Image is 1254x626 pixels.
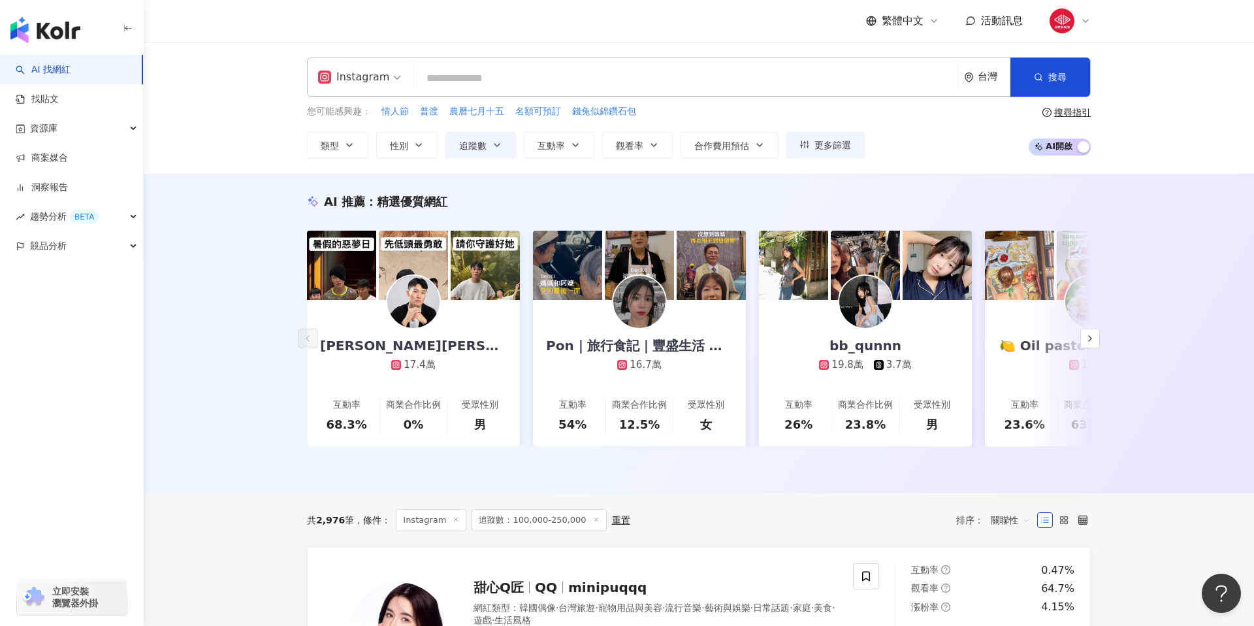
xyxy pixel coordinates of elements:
span: 家庭 [793,602,811,613]
span: · [790,602,792,613]
div: 26% [784,416,812,433]
span: 寵物用品與美容 [598,602,662,613]
div: 台灣 [978,71,1010,82]
button: 普渡 [419,105,439,119]
span: question-circle [941,584,950,593]
span: 錢兔似錦鑽石包 [572,105,636,118]
span: 追蹤數 [459,140,487,151]
span: · [750,602,753,613]
span: 您可能感興趣： [307,105,371,118]
button: 農曆七月十五 [449,105,505,119]
div: 19.8萬 [831,358,863,372]
span: 日常話題 [753,602,790,613]
button: 觀看率 [602,132,673,158]
span: rise [16,212,25,222]
span: 名額可預訂 [515,105,561,118]
span: 美食 [814,602,832,613]
div: 男 [474,416,486,433]
button: 情人節 [381,105,410,119]
span: environment [964,73,974,82]
div: 共 筆 [307,515,354,525]
span: 藝術與娛樂 [705,602,750,613]
button: 追蹤數 [445,132,516,158]
span: QQ [535,580,557,595]
div: 63.6% [1071,416,1112,433]
div: 12.5% [619,416,660,433]
span: 關聯性 [991,510,1030,531]
div: [PERSON_NAME][PERSON_NAME] [307,337,520,355]
a: bb_qunnn19.8萬3.7萬互動率26%商業合作比例23.8%受眾性別男 [759,300,972,446]
div: 3.7萬 [886,358,912,372]
button: 合作費用預估 [681,132,779,158]
button: 更多篩選 [786,132,865,158]
div: 搜尋指引 [1054,107,1091,118]
div: 男 [926,416,938,433]
div: BETA [69,210,99,223]
div: 受眾性別 [462,399,498,412]
button: 類型 [307,132,368,158]
img: KOL Avatar [387,276,440,328]
div: 受眾性別 [914,399,950,412]
span: · [556,602,558,613]
img: chrome extension [21,587,46,608]
img: post-image [985,231,1054,300]
span: · [492,615,494,625]
img: post-image [1057,231,1126,300]
img: post-image [605,231,674,300]
div: 女 [700,416,712,433]
span: 立即安裝 瀏覽器外掛 [52,585,98,609]
img: post-image [451,231,520,300]
span: · [832,602,835,613]
div: 54% [558,416,587,433]
img: post-image [307,231,376,300]
img: KOL Avatar [613,276,666,328]
img: post-image [677,231,746,300]
span: 漲粉率 [911,602,939,612]
img: KOL Avatar [839,276,892,328]
div: 受眾性別 [688,399,724,412]
div: 0.47% [1041,563,1074,578]
span: 情人節 [381,105,409,118]
a: Pon｜旅行食記｜豐盛生活 ｜穿搭分享16.7萬互動率54%商業合作比例12.5%受眾性別女 [533,300,746,446]
a: chrome extension立即安裝 瀏覽器外掛 [17,580,127,615]
span: 搜尋 [1048,72,1067,82]
a: 商案媒合 [16,152,68,165]
span: 生活風格 [494,615,531,625]
div: 互動率 [1011,399,1038,412]
div: 商業合作比例 [612,399,667,412]
div: 0% [404,416,424,433]
button: 錢兔似錦鑽石包 [571,105,637,119]
span: 2,976 [316,515,345,525]
span: 觀看率 [911,583,939,593]
div: 68.3% [326,416,366,433]
span: 趨勢分析 [30,202,99,231]
span: 性別 [390,140,408,151]
span: 活動訊息 [981,14,1023,27]
span: 普渡 [420,105,438,118]
span: · [595,602,598,613]
span: 條件 ： [354,515,391,525]
a: 🍋 Oil pastel life｜油性粉彩10.9萬互動率23.6%商業合作比例63.6%受眾性別女 [985,300,1198,446]
span: 資源庫 [30,114,57,143]
a: searchAI 找網紅 [16,63,71,76]
div: 🍋 Oil pastel life｜油性粉彩 [986,337,1197,355]
span: question-circle [941,565,950,574]
div: AI 推薦 ： [324,193,447,210]
span: 遊戲 [474,615,492,625]
span: 互動率 [911,565,939,575]
span: 合作費用預估 [694,140,749,151]
img: post-image [903,231,972,300]
button: 性別 [376,132,438,158]
img: post-image [759,231,828,300]
iframe: Help Scout Beacon - Open [1202,574,1241,613]
div: 互動率 [785,399,812,412]
span: 台灣旅遊 [558,602,595,613]
span: 韓國偶像 [519,602,556,613]
span: 繁體中文 [882,14,924,28]
span: · [701,602,704,613]
div: 互動率 [333,399,361,412]
div: 4.15% [1041,600,1074,614]
span: minipuqqq [568,580,647,595]
span: 互動率 [538,140,565,151]
span: 農曆七月十五 [449,105,504,118]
